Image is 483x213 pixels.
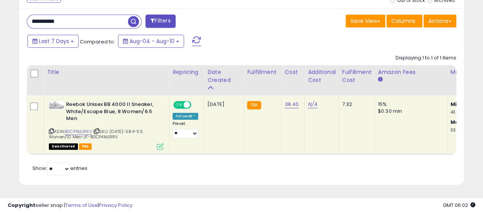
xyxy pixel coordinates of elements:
[27,35,79,48] button: Last 7 Days
[49,143,78,150] span: All listings that are unavailable for purchase on Amazon for any reason other than out-of-stock
[21,12,37,18] div: v 4.0.25
[65,202,98,209] a: Terms of Use
[207,68,241,84] div: Date Created
[49,101,64,109] img: 31wscR6jXVL._SL40_.jpg
[342,101,369,108] div: 7.32
[308,101,317,108] a: N/A
[12,12,18,18] img: logo_orange.svg
[284,68,301,76] div: Cost
[99,202,132,209] a: Privacy Policy
[76,44,82,50] img: tab_keywords_by_traffic_grey.svg
[443,202,475,209] span: 2025-08-18 06:02 GMT
[451,101,462,108] b: Min:
[396,54,456,62] div: Displaying 1 to 1 of 1 items
[39,37,69,45] span: Last 7 Days
[308,68,336,84] div: Additional Cost
[145,14,175,28] button: Filters
[190,102,202,108] span: OFF
[80,38,115,45] span: Compared to:
[378,76,383,83] small: Amazon Fees.
[47,68,166,76] div: Title
[49,128,143,140] span: | SKU: [DATE]-38.4-11.5 Women/10 Men-JF-B0CP4MJRRV
[391,17,415,25] span: Columns
[174,102,184,108] span: ON
[66,101,159,124] b: Reebok Unisex BB 4000 II Sneaker, White/Escape Blue, 8 Women/6.5 Men
[8,202,36,209] strong: Copyright
[29,45,68,50] div: Domain Overview
[423,14,456,27] button: Actions
[12,20,18,26] img: website_grey.svg
[32,165,87,172] span: Show: entries
[386,14,422,27] button: Columns
[247,68,278,76] div: Fulfillment
[49,101,163,149] div: ASIN:
[378,101,441,108] div: 15%
[346,14,385,27] button: Save View
[21,44,27,50] img: tab_domain_overview_orange.svg
[8,202,132,209] div: seller snap | |
[129,37,174,45] span: Aug-04 - Aug-10
[378,68,444,76] div: Amazon Fees
[342,68,372,84] div: Fulfillment Cost
[173,68,201,76] div: Repricing
[207,101,238,108] div: [DATE]
[65,128,92,135] a: B0CP4MJRRV
[20,20,84,26] div: Domain: [DOMAIN_NAME]
[84,45,129,50] div: Keywords by Traffic
[79,143,92,150] span: FBA
[118,35,184,48] button: Aug-04 - Aug-10
[173,113,198,120] div: Follow BB *
[247,101,261,109] small: FBA
[173,121,198,138] div: Preset:
[378,108,441,115] div: $0.30 min
[451,119,464,126] b: Max:
[284,101,299,108] a: 38.40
